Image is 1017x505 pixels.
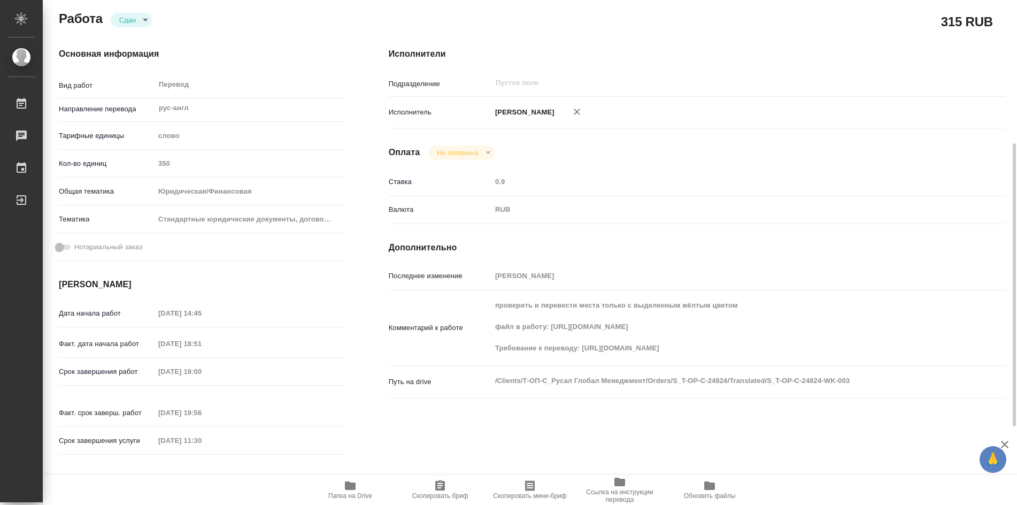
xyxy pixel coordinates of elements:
[59,131,155,141] p: Тарифные единицы
[941,12,993,30] h2: 315 RUB
[581,488,658,503] span: Ссылка на инструкции перевода
[495,76,929,89] input: Пустое поле
[59,8,103,27] h2: Работа
[684,492,736,500] span: Обновить файлы
[59,48,346,60] h4: Основная информация
[491,174,954,189] input: Пустое поле
[984,448,1002,471] span: 🙏
[59,158,155,169] p: Кол-во единиц
[59,366,155,377] p: Срок завершения работ
[155,182,346,201] div: Юридическая/Финансовая
[491,372,954,390] textarea: /Clients/Т-ОП-С_Русал Глобал Менеджмент/Orders/S_T-OP-C-24824/Translated/S_T-OP-C-24824-WK-003
[111,13,152,27] div: Сдан
[155,433,248,448] input: Пустое поле
[412,492,468,500] span: Скопировать бриф
[428,146,494,160] div: Сдан
[59,308,155,319] p: Дата начала работ
[59,186,155,197] p: Общая тематика
[665,475,754,505] button: Обновить файлы
[59,214,155,225] p: Тематика
[59,435,155,446] p: Срок завершения услуги
[491,268,954,284] input: Пустое поле
[59,339,155,349] p: Факт. дата начала работ
[491,201,954,219] div: RUB
[980,446,1006,473] button: 🙏
[389,271,491,281] p: Последнее изменение
[59,408,155,418] p: Факт. срок заверш. работ
[389,204,491,215] p: Валюта
[389,323,491,333] p: Комментарий к работе
[395,475,485,505] button: Скопировать бриф
[155,364,248,379] input: Пустое поле
[491,107,554,118] p: [PERSON_NAME]
[389,146,420,159] h4: Оплата
[59,278,346,291] h4: [PERSON_NAME]
[74,242,142,252] span: Нотариальный заказ
[389,377,491,387] p: Путь на drive
[305,475,395,505] button: Папка на Drive
[155,405,248,420] input: Пустое поле
[155,156,346,171] input: Пустое поле
[389,79,491,89] p: Подразделение
[59,80,155,91] p: Вид работ
[389,241,1005,254] h4: Дополнительно
[155,305,248,321] input: Пустое поле
[493,492,566,500] span: Скопировать мини-бриф
[485,475,575,505] button: Скопировать мини-бриф
[575,475,665,505] button: Ссылка на инструкции перевода
[565,100,589,124] button: Удалить исполнителя
[116,16,139,25] button: Сдан
[389,48,1005,60] h4: Исполнители
[328,492,372,500] span: Папка на Drive
[491,296,954,357] textarea: проверить и перевести места только с выделенным жёлтым цветом файл в работу: [URL][DOMAIN_NAME] Т...
[155,336,248,351] input: Пустое поле
[389,177,491,187] p: Ставка
[59,104,155,114] p: Направление перевода
[434,148,481,157] button: Не оплачена
[155,127,346,145] div: слово
[389,107,491,118] p: Исполнитель
[155,210,346,228] div: Стандартные юридические документы, договоры, уставы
